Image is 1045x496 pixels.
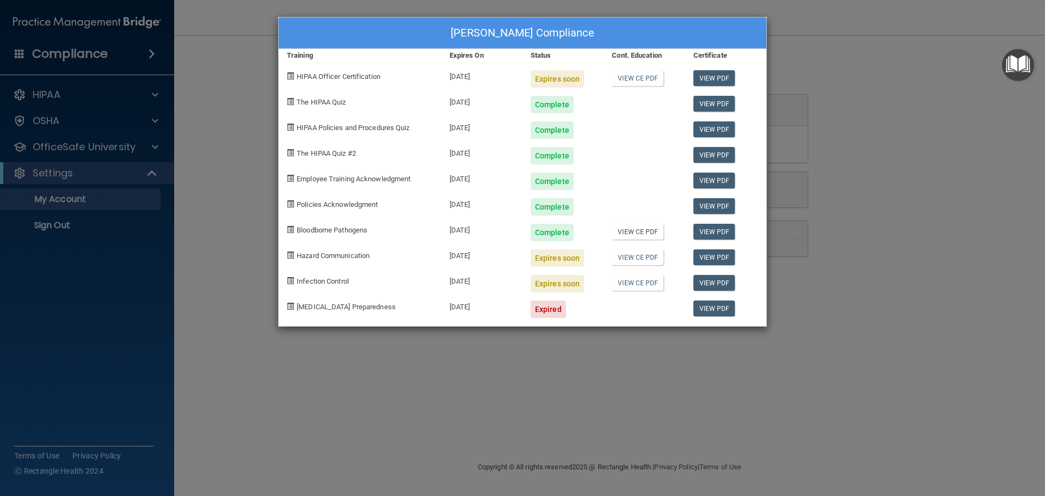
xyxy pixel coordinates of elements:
[531,301,566,318] div: Expired
[693,96,735,112] a: View PDF
[441,49,522,62] div: Expires On
[297,175,410,183] span: Employee Training Acknowledgment
[441,113,522,139] div: [DATE]
[693,147,735,163] a: View PDF
[441,216,522,241] div: [DATE]
[441,88,522,113] div: [DATE]
[297,277,349,285] span: Infection Control
[693,121,735,137] a: View PDF
[693,173,735,188] a: View PDF
[297,252,370,260] span: Hazard Communication
[693,70,735,86] a: View PDF
[522,49,604,62] div: Status
[441,190,522,216] div: [DATE]
[441,139,522,164] div: [DATE]
[297,303,396,311] span: [MEDICAL_DATA] Preparedness
[612,275,663,291] a: View CE PDF
[297,124,409,132] span: HIPAA Policies and Procedures Quiz
[1002,49,1034,81] button: Open Resource Center
[531,249,584,267] div: Expires soon
[297,72,380,81] span: HIPAA Officer Certification
[531,147,574,164] div: Complete
[612,224,663,240] a: View CE PDF
[531,173,574,190] div: Complete
[279,17,766,49] div: [PERSON_NAME] Compliance
[693,224,735,240] a: View PDF
[297,98,346,106] span: The HIPAA Quiz
[685,49,766,62] div: Certificate
[441,241,522,267] div: [DATE]
[693,275,735,291] a: View PDF
[441,292,522,318] div: [DATE]
[693,301,735,316] a: View PDF
[693,198,735,214] a: View PDF
[297,226,367,234] span: Bloodborne Pathogens
[531,275,584,292] div: Expires soon
[297,200,378,209] span: Policies Acknowledgment
[604,49,685,62] div: Cont. Education
[441,62,522,88] div: [DATE]
[693,249,735,265] a: View PDF
[612,249,663,265] a: View CE PDF
[531,96,574,113] div: Complete
[531,121,574,139] div: Complete
[612,70,663,86] a: View CE PDF
[441,164,522,190] div: [DATE]
[297,149,356,157] span: The HIPAA Quiz #2
[279,49,441,62] div: Training
[531,198,574,216] div: Complete
[531,224,574,241] div: Complete
[531,70,584,88] div: Expires soon
[441,267,522,292] div: [DATE]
